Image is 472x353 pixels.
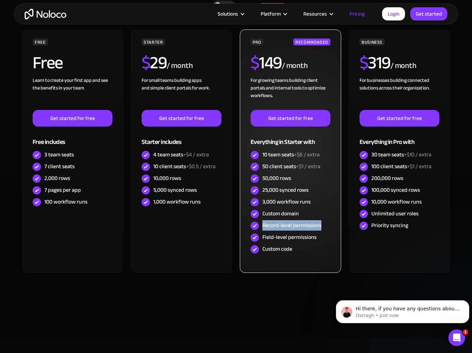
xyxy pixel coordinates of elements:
span: $ [360,46,368,79]
span: +$0.5 / extra [186,161,216,172]
div: / month [282,60,308,71]
div: 10,000 workflow runs [371,198,422,206]
div: 1,000 workflow runs [153,198,201,206]
div: Everything in Starter with [251,127,330,149]
div: Resources [303,9,327,18]
div: Priority syncing [371,222,408,229]
div: Platform [252,9,295,18]
div: 200,000 rows [371,174,403,182]
div: 10,000 rows [153,174,181,182]
div: Starter includes [142,127,221,149]
span: $ [142,46,150,79]
a: Get started [410,7,447,20]
div: PRO [251,38,263,45]
iframe: Intercom notifications message [333,286,472,334]
div: BUSINESS [360,38,385,45]
div: Field-level permissions [262,233,317,241]
div: Platform [261,9,281,18]
h2: 29 [142,54,167,71]
div: / month [390,60,416,71]
span: $ [251,46,259,79]
span: +$10 / extra [404,149,431,160]
h2: 149 [251,54,282,71]
div: Custom domain [262,210,299,217]
a: Pricing [341,9,373,18]
div: 5,000 synced rows [153,186,197,194]
div: 3 team seats [44,151,74,158]
div: 100,000 synced rows [371,186,420,194]
div: 10 client seats [153,163,216,170]
span: +$6 / extra [294,149,320,160]
div: 100 workflow runs [44,198,87,206]
div: Record-level permissions [262,222,321,229]
a: Get started for free [33,110,112,127]
div: Solutions [218,9,238,18]
div: FREE [33,38,48,45]
div: 25,000 synced rows [262,186,309,194]
div: 100 client seats [371,163,431,170]
div: RECOMMENDED [293,38,330,45]
span: +$1 / extra [407,161,431,172]
div: STARTER [142,38,165,45]
a: Get started for free [251,110,330,127]
div: Everything in Pro with [360,127,439,149]
div: 4 team seats [153,151,209,158]
div: / month [167,60,193,71]
div: 7 client seats [44,163,75,170]
div: Unlimited user roles [371,210,419,217]
span: +$4 / extra [183,149,209,160]
span: +$1 / extra [296,161,320,172]
h2: Free [33,54,63,71]
div: Free includes [33,127,112,149]
div: Learn to create your first app and see the benefits in your team ‍ [33,77,112,110]
a: Get started for free [360,110,439,127]
div: For small teams building apps and simple client portals for work. ‍ [142,77,221,110]
div: 2,000 rows [44,174,70,182]
a: home [25,9,66,19]
div: For businesses building connected solutions across their organization. ‍ [360,77,439,110]
div: Custom code [262,245,292,253]
div: Resources [295,9,341,18]
a: Login [382,7,405,20]
div: 7 pages per app [44,186,81,194]
h2: 319 [360,54,390,71]
span: 1 [463,329,468,335]
a: Get started for free [142,110,221,127]
div: 10 team seats [262,151,320,158]
div: For growing teams building client portals and internal tools to optimize workflows. [251,77,330,110]
div: Solutions [209,9,252,18]
iframe: Intercom live chat [448,329,465,346]
div: 50,000 rows [262,174,291,182]
div: 50 client seats [262,163,320,170]
div: 3,000 workflow runs [262,198,311,206]
div: 30 team seats [371,151,431,158]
